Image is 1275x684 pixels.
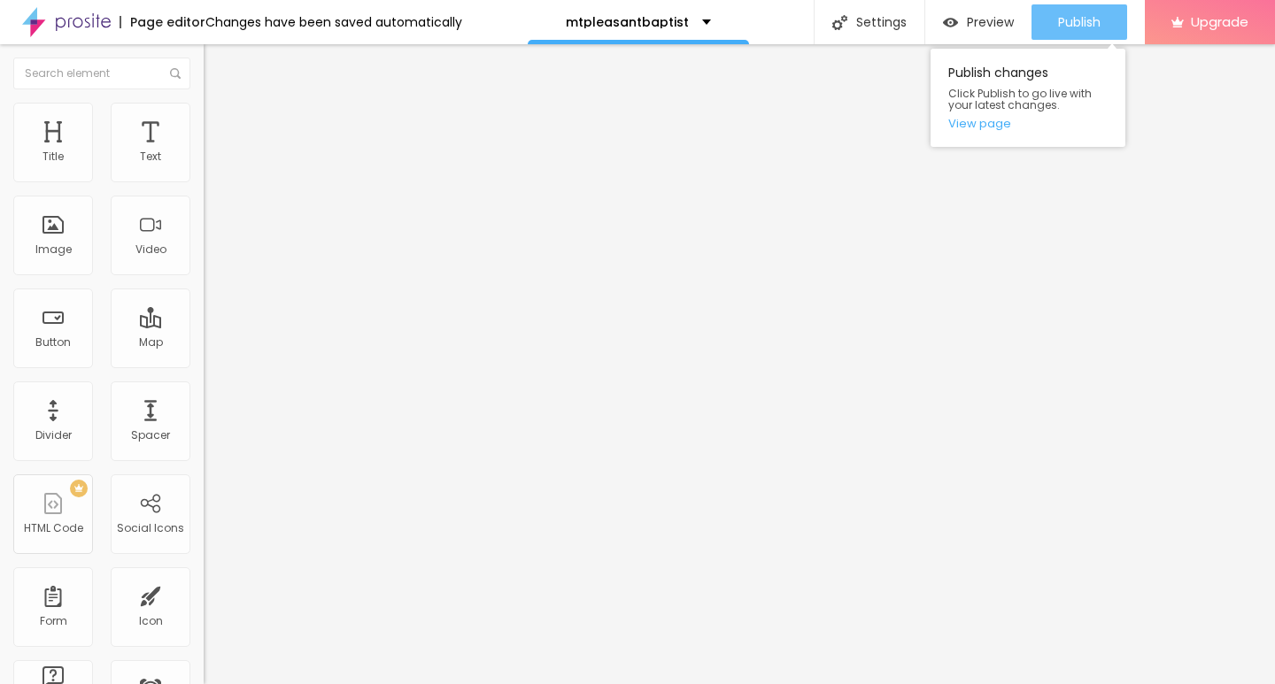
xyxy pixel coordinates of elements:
[1032,4,1127,40] button: Publish
[140,150,161,163] div: Text
[943,15,958,30] img: view-1.svg
[42,150,64,163] div: Title
[35,243,72,256] div: Image
[40,615,67,627] div: Form
[117,522,184,534] div: Social Icons
[131,429,170,442] div: Spacer
[967,15,1014,29] span: Preview
[566,16,689,28] p: mtpleasantbaptist
[832,15,847,30] img: Icone
[139,336,163,349] div: Map
[1191,14,1248,29] span: Upgrade
[35,336,71,349] div: Button
[139,615,163,627] div: Icon
[948,118,1108,129] a: View page
[170,68,181,79] img: Icone
[931,49,1125,147] div: Publish changes
[120,16,205,28] div: Page editor
[35,429,72,442] div: Divider
[925,4,1032,40] button: Preview
[204,44,1275,684] iframe: Editor
[1058,15,1101,29] span: Publish
[135,243,166,256] div: Video
[205,16,462,28] div: Changes have been saved automatically
[948,88,1108,111] span: Click Publish to go live with your latest changes.
[24,522,83,534] div: HTML Code
[13,58,190,89] input: Search element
